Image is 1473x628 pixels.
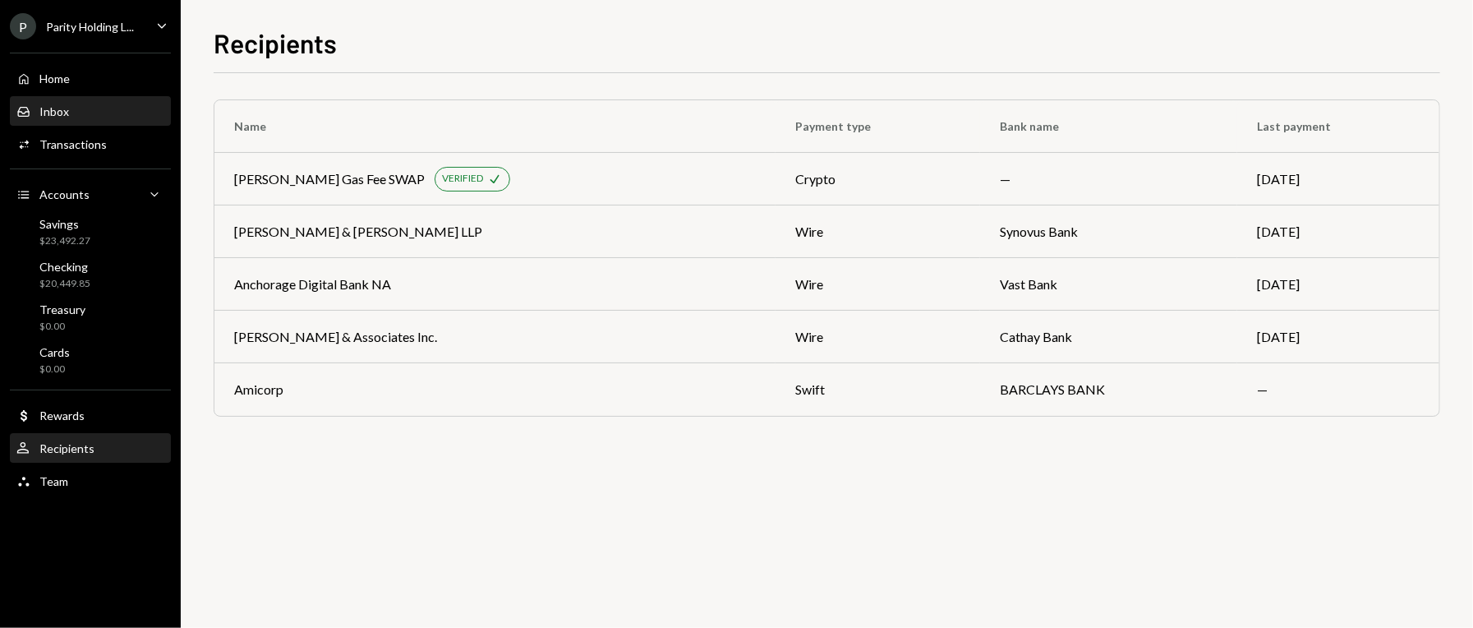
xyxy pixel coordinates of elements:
a: Cards$0.00 [10,340,171,380]
td: [DATE] [1237,153,1439,205]
div: Transactions [39,137,107,151]
td: [DATE] [1237,205,1439,258]
div: $0.00 [39,320,85,334]
td: — [980,153,1237,205]
td: BARCLAYS BANK [980,363,1237,416]
div: Recipients [39,441,94,455]
div: Cards [39,345,70,359]
td: Synovus Bank [980,205,1237,258]
div: $23,492.27 [39,234,90,248]
a: Savings$23,492.27 [10,212,171,252]
a: Team [10,466,171,496]
div: Savings [39,217,90,231]
th: Last payment [1237,100,1439,153]
td: [DATE] [1237,311,1439,363]
td: [DATE] [1237,258,1439,311]
div: wire [795,222,960,242]
div: Accounts [39,187,90,201]
div: Inbox [39,104,69,118]
th: Payment type [776,100,980,153]
div: [PERSON_NAME] & [PERSON_NAME] LLP [234,222,482,242]
a: Treasury$0.00 [10,298,171,337]
a: Recipients [10,433,171,463]
div: $0.00 [39,362,70,376]
div: wire [795,327,960,347]
div: $20,449.85 [39,277,90,291]
div: Team [39,474,68,488]
a: Home [10,63,171,93]
div: [PERSON_NAME] & Associates Inc. [234,327,437,347]
div: VERIFIED [442,172,483,186]
div: Anchorage Digital Bank NA [234,275,391,294]
div: crypto [795,169,960,189]
div: Checking [39,260,90,274]
td: — [1237,363,1439,416]
div: [PERSON_NAME] Gas Fee SWAP [234,169,425,189]
div: wire [795,275,960,294]
a: Transactions [10,129,171,159]
a: Accounts [10,179,171,209]
th: Name [214,100,776,153]
td: Cathay Bank [980,311,1237,363]
div: Home [39,72,70,85]
div: Parity Holding L... [46,20,134,34]
a: Checking$20,449.85 [10,255,171,294]
a: Inbox [10,96,171,126]
h1: Recipients [214,26,337,59]
div: Rewards [39,409,85,423]
th: Bank name [980,100,1237,153]
div: Treasury [39,302,85,316]
td: Vast Bank [980,258,1237,311]
div: swift [795,380,960,399]
div: P [10,13,36,39]
a: Rewards [10,400,171,430]
div: Amicorp [234,380,283,399]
